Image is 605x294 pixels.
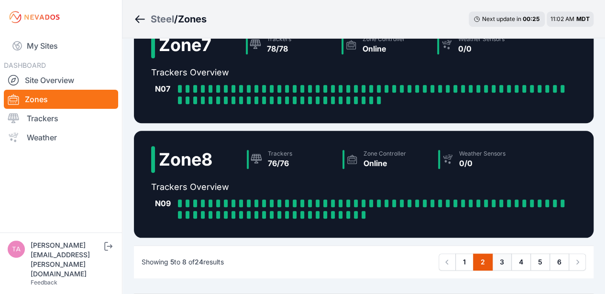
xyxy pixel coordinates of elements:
[433,31,529,58] a: Weather Sensors0/0
[550,15,574,22] span: 11:02 AM
[4,34,118,57] a: My Sites
[155,83,174,94] div: N07
[159,35,211,54] h2: Zone 7
[268,157,292,169] div: 76/76
[267,35,291,43] div: Trackers
[159,150,212,169] h2: Zone 8
[243,146,339,173] a: Trackers76/76
[8,241,25,258] img: tayton.sullivan@solvenergy.com
[455,253,473,271] a: 1
[4,61,46,69] span: DASHBOARD
[267,43,291,54] div: 78/78
[434,146,530,173] a: Weather Sensors0/0
[511,253,531,271] a: 4
[31,279,57,286] a: Feedback
[151,12,174,26] a: Steel
[459,157,506,169] div: 0/0
[155,198,174,209] div: N09
[8,10,61,25] img: Nevados
[458,35,505,43] div: Weather Sensors
[363,150,406,157] div: Zone Controller
[151,180,576,194] h2: Trackers Overview
[363,157,406,169] div: Online
[195,258,203,266] span: 24
[4,128,118,147] a: Weather
[4,109,118,128] a: Trackers
[151,66,576,79] h2: Trackers Overview
[363,43,405,54] div: Online
[492,253,512,271] a: 3
[530,253,550,271] a: 5
[363,35,405,43] div: Zone Controller
[31,241,102,279] div: [PERSON_NAME][EMAIL_ADDRESS][PERSON_NAME][DOMAIN_NAME]
[182,258,187,266] span: 8
[473,253,493,271] a: 2
[482,15,521,22] span: Next update in
[4,90,118,109] a: Zones
[170,258,174,266] span: 5
[4,71,118,90] a: Site Overview
[439,253,586,271] nav: Pagination
[134,7,207,31] nav: Breadcrumb
[459,150,506,157] div: Weather Sensors
[142,257,224,267] p: Showing to of results
[550,253,569,271] a: 6
[268,150,292,157] div: Trackers
[576,15,590,22] span: MDT
[242,31,338,58] a: Trackers78/78
[458,43,505,54] div: 0/0
[174,12,178,26] span: /
[523,15,540,23] div: 00 : 25
[178,12,207,26] h3: Zones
